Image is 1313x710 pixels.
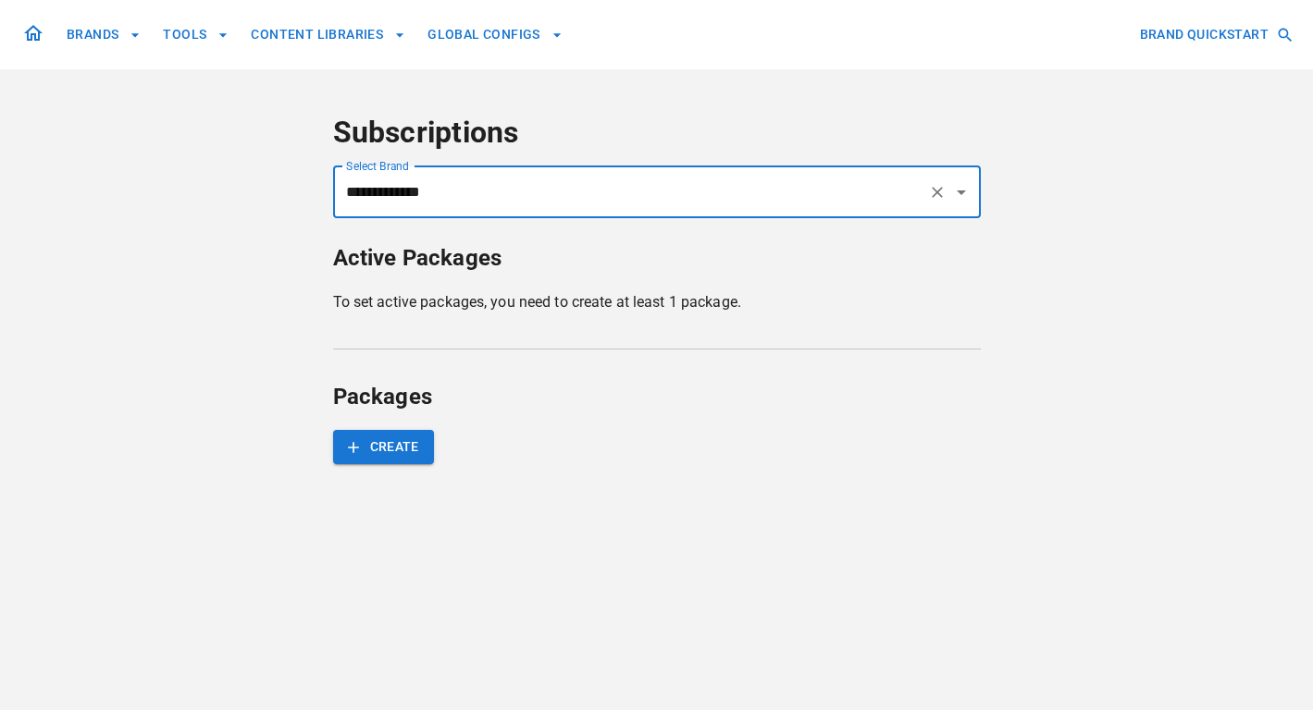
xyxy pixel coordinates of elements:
h6: To set active packages, you need to create at least 1 package. [333,290,981,314]
button: CONTENT LIBRARIES [243,18,413,52]
label: Select Brand [346,158,409,174]
button: GLOBAL CONFIGS [420,18,570,52]
button: BRANDS [59,18,148,52]
button: Open [948,179,974,205]
button: TOOLS [155,18,236,52]
h6: Active Packages [333,240,981,275]
button: Clear [924,179,950,205]
h4: Subscriptions [333,115,981,152]
button: BRAND QUICKSTART [1133,18,1298,52]
h6: Packages [333,379,981,414]
button: CREATE [333,430,434,464]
